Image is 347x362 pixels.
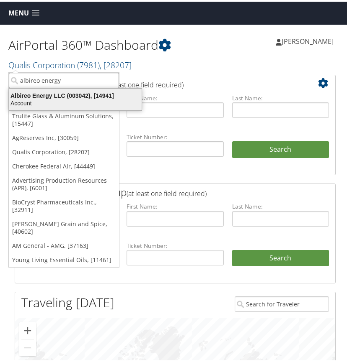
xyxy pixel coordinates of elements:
button: Zoom out [19,338,36,354]
h1: AirPortal 360™ Dashboard [8,35,175,52]
label: Ticket Number: [127,240,223,248]
div: Account [4,98,147,105]
span: ( 7981 ) [77,58,100,69]
input: Search for Traveler [235,295,329,310]
a: AgReserves Inc, [30059] [9,129,119,143]
a: Search [232,248,329,265]
span: [PERSON_NAME] [282,35,334,44]
a: [PERSON_NAME] [276,27,342,52]
label: Ticket Number: [127,131,223,140]
a: Young Living Essential Oils, [11461] [9,251,119,265]
h2: Savings Tracker Lookup [21,184,302,198]
label: Last Name: [232,92,329,101]
a: BioCryst Pharmaceuticals Inc., [32911] [9,194,119,215]
button: Search [232,140,329,156]
a: Qualis Corporation, [28207] [9,143,119,158]
a: Trulite Glass & Aluminum Solutions, [15447] [9,107,119,129]
span: Menu [8,8,29,15]
a: AM General - AMG, [37163] [9,237,119,251]
span: (at least one field required) [104,79,184,88]
span: , [ 28207 ] [100,58,132,69]
a: Advertising Production Resources (APR), [6001] [9,172,119,194]
h2: Airtinerary Lookup [21,75,302,89]
a: Menu [4,5,44,18]
label: First Name: [127,92,223,101]
label: Last Name: [232,201,329,209]
span: (at least one field required) [127,187,207,196]
a: Qualis Corporation [8,58,132,69]
a: Cherokee Federal Air, [44449] [9,158,119,172]
a: [PERSON_NAME] Grain and Spice, [40602] [9,215,119,237]
div: Albireo Energy LLC (003042), [14941] [4,90,147,98]
button: Zoom in [19,321,36,337]
input: Search Accounts [9,71,119,87]
label: First Name: [127,201,223,209]
h1: Traveling [DATE] [21,292,114,310]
